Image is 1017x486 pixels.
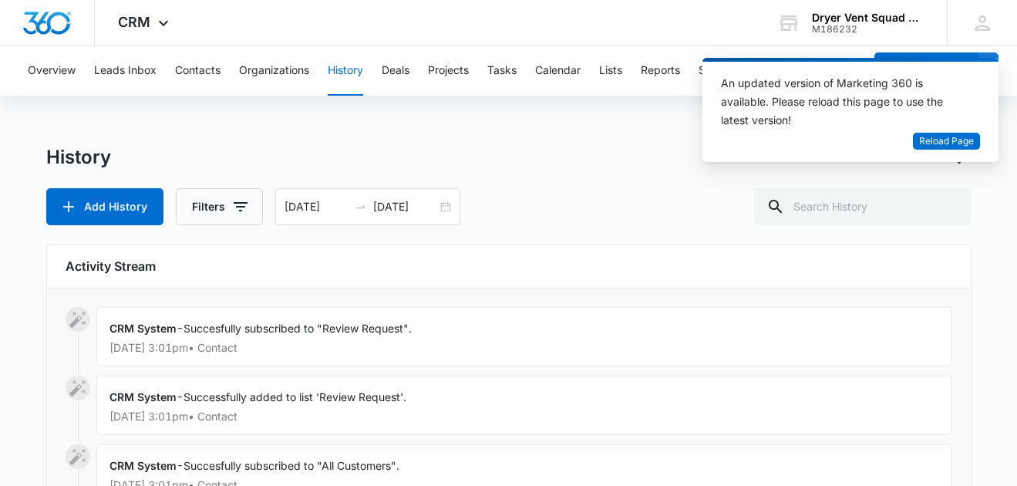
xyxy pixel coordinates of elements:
button: History [328,46,363,96]
button: Filters [176,188,263,225]
div: account name [812,12,924,24]
h1: History [46,146,111,169]
span: CRM [118,14,150,30]
input: End date [373,198,437,215]
button: Organizations [239,46,309,96]
input: Search History [754,188,972,225]
button: Settings [699,46,740,96]
span: CRM System [109,459,177,472]
span: Successfully added to list 'Review Request'. [184,390,406,403]
div: An updated version of Marketing 360 is available. Please reload this page to use the latest version! [721,74,961,130]
button: Calendar [535,46,581,96]
div: - [96,376,952,435]
button: Overview [28,46,76,96]
button: Reports [641,46,680,96]
div: - [96,307,952,366]
button: Projects [428,46,469,96]
button: Tasks [487,46,517,96]
span: Succesfully subscribed to "Review Request". [184,322,412,335]
button: Reload Page [913,133,980,150]
div: account id [812,24,924,35]
span: Reload Page [919,134,974,149]
button: Add Contact [874,52,978,89]
p: [DATE] 3:01pm • Contact [109,343,939,353]
button: Contacts [175,46,221,96]
input: Start date [285,198,349,215]
span: CRM System [109,322,177,335]
h6: Activity Stream [66,257,952,275]
button: Add History [46,188,163,225]
p: [DATE] 3:01pm • Contact [109,411,939,422]
button: Leads Inbox [94,46,157,96]
button: Lists [599,46,622,96]
span: to [355,201,367,213]
button: Deals [382,46,409,96]
span: CRM System [109,390,177,403]
span: swap-right [355,201,367,213]
span: Succesfully subscribed to "All Customers". [184,459,399,472]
